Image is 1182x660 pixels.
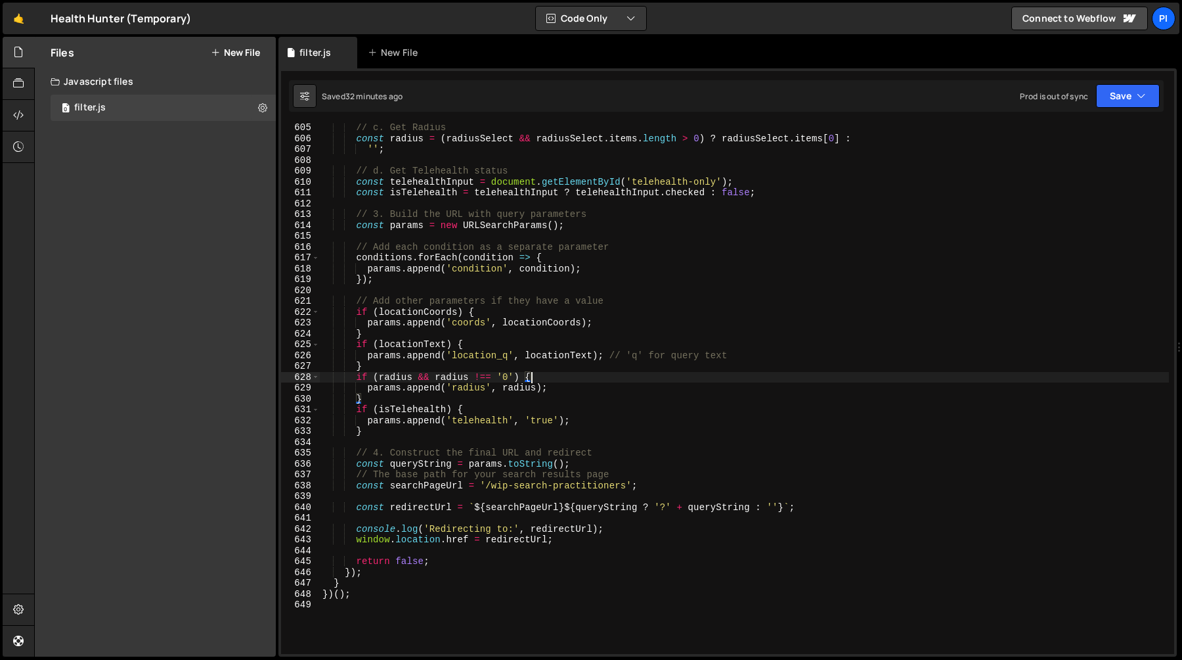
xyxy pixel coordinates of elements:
div: filter.js [299,46,331,59]
button: Code Only [536,7,646,30]
div: 636 [281,459,320,470]
a: Pi [1152,7,1175,30]
a: 🤙 [3,3,35,34]
div: 643 [281,534,320,546]
div: 633 [281,426,320,437]
div: 608 [281,155,320,166]
div: 621 [281,296,320,307]
div: 16494/44708.js [51,95,276,121]
div: 640 [281,502,320,513]
div: filter.js [74,102,106,114]
div: 606 [281,133,320,145]
div: 619 [281,274,320,285]
div: 625 [281,339,320,350]
div: 630 [281,394,320,405]
div: 615 [281,231,320,242]
div: 617 [281,252,320,264]
div: 613 [281,209,320,220]
button: Save [1096,84,1160,108]
div: 628 [281,372,320,383]
div: Prod is out of sync [1020,91,1088,102]
div: Javascript files [35,68,276,95]
div: 645 [281,556,320,567]
div: 632 [281,415,320,427]
div: 607 [281,144,320,155]
div: 32 minutes ago [345,91,403,102]
div: 631 [281,404,320,415]
div: 610 [281,177,320,188]
div: 649 [281,600,320,611]
div: 642 [281,524,320,535]
div: 609 [281,166,320,177]
h2: Files [51,45,74,60]
div: 635 [281,448,320,459]
span: 0 [62,104,70,114]
div: 629 [281,383,320,394]
div: 626 [281,350,320,362]
div: 627 [281,361,320,372]
div: 644 [281,546,320,557]
div: 611 [281,187,320,199]
div: 641 [281,513,320,524]
div: 624 [281,329,320,340]
div: New File [368,46,423,59]
div: 620 [281,285,320,296]
div: 616 [281,242,320,253]
a: Connect to Webflow [1011,7,1148,30]
div: 623 [281,318,320,329]
div: 634 [281,437,320,448]
button: New File [211,47,260,58]
div: 612 [281,199,320,210]
div: 647 [281,578,320,589]
div: Health Hunter (Temporary) [51,11,191,26]
div: 614 [281,220,320,231]
div: 638 [281,481,320,492]
div: 648 [281,589,320,600]
div: 639 [281,491,320,502]
div: 618 [281,264,320,275]
div: 637 [281,469,320,481]
div: 605 [281,122,320,133]
div: 646 [281,567,320,578]
div: 622 [281,307,320,318]
div: Saved [322,91,403,102]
